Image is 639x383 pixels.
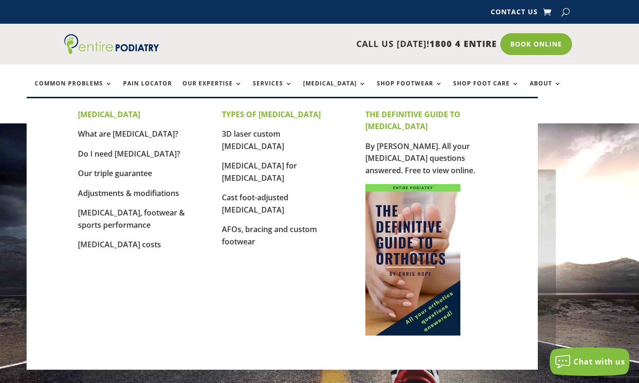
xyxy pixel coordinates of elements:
[78,149,180,159] a: Do I need [MEDICAL_DATA]?
[530,80,562,101] a: About
[78,129,178,139] a: What are [MEDICAL_DATA]?
[429,38,497,49] span: 1800 4 ENTIRE
[222,192,288,215] a: Cast foot-adjusted [MEDICAL_DATA]
[365,141,475,176] a: By [PERSON_NAME]. All your [MEDICAL_DATA] questions answered. Free to view online.
[365,109,460,132] strong: THE DEFINITIVE GUIDE TO [MEDICAL_DATA]
[365,184,460,336] img: Cover for The Definitive Guide to Orthotics by Chris Hope of Entire Podiatry
[222,129,284,151] a: 3D laser custom [MEDICAL_DATA]
[222,224,317,247] a: AFOs, bracing and custom footwear
[222,160,297,183] a: [MEDICAL_DATA] for [MEDICAL_DATA]
[573,356,625,367] span: Chat with us
[78,239,161,250] a: [MEDICAL_DATA] costs
[123,80,172,101] a: Pain Locator
[182,80,242,101] a: Our Expertise
[64,47,159,56] a: Entire Podiatry
[78,188,179,198] a: Adjustments & modifiations
[500,33,572,55] a: Book Online
[491,9,538,19] a: Contact Us
[253,80,293,101] a: Services
[180,38,497,50] p: CALL US [DATE]!
[222,109,321,120] strong: TYPES OF [MEDICAL_DATA]
[550,347,629,376] button: Chat with us
[35,80,113,101] a: Common Problems
[78,207,185,230] a: [MEDICAL_DATA], footwear & sports performance
[78,168,152,178] a: Our triple guarantee
[453,80,519,101] a: Shop Foot Care
[64,34,159,54] img: logo (1)
[377,80,443,101] a: Shop Footwear
[303,80,366,101] a: [MEDICAL_DATA]
[78,109,140,120] strong: [MEDICAL_DATA]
